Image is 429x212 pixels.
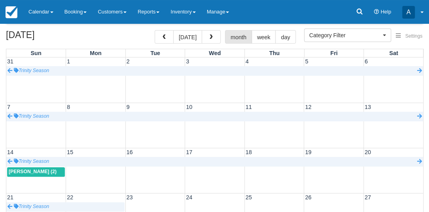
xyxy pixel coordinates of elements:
span: 31 [6,58,14,65]
span: 3 [185,58,190,65]
span: 17 [185,149,193,155]
span: 20 [364,149,372,155]
span: 1 [66,58,71,65]
span: 6 [364,58,369,65]
img: checkfront-main-nav-mini-logo.png [6,6,17,18]
span: 10 [185,104,193,110]
span: Tue [150,50,160,56]
span: Trinity Season [14,113,49,119]
span: Sun [30,50,41,56]
span: 11 [245,104,253,110]
span: Fri [330,50,337,56]
span: 25 [245,194,253,201]
span: Thu [269,50,280,56]
span: 19 [304,149,312,155]
a: Trinity Season [6,157,423,166]
span: [PERSON_NAME] (2) [9,169,57,174]
span: 18 [245,149,253,155]
span: 21 [6,194,14,201]
span: 15 [66,149,74,155]
a: Trinity Season [6,202,125,212]
span: Sat [389,50,398,56]
span: 7 [6,104,11,110]
span: Trinity Season [14,68,49,73]
span: 23 [126,194,134,201]
span: Wed [209,50,221,56]
button: Category Filter [304,29,391,42]
span: 22 [66,194,74,201]
button: day [275,30,295,44]
span: 2 [126,58,130,65]
button: Settings [391,31,427,42]
i: Help [374,10,379,15]
span: 4 [245,58,249,65]
span: Trinity Season [14,204,49,209]
span: 27 [364,194,372,201]
h2: [DATE] [6,30,106,45]
button: [DATE] [173,30,202,44]
span: 8 [66,104,71,110]
span: 12 [304,104,312,110]
a: [PERSON_NAME] (2) [7,167,65,177]
span: Settings [405,33,422,39]
span: Help [380,9,391,15]
a: Trinity Season [6,112,423,121]
span: 5 [304,58,309,65]
span: Category Filter [309,31,381,39]
span: 24 [185,194,193,201]
span: 26 [304,194,312,201]
span: 14 [6,149,14,155]
span: Mon [90,50,102,56]
div: A [402,6,415,19]
span: Trinity Season [14,159,49,164]
span: 13 [364,104,372,110]
button: week [251,30,276,44]
span: 16 [126,149,134,155]
a: Trinity Season [6,66,423,76]
span: 9 [126,104,130,110]
button: month [225,30,252,44]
